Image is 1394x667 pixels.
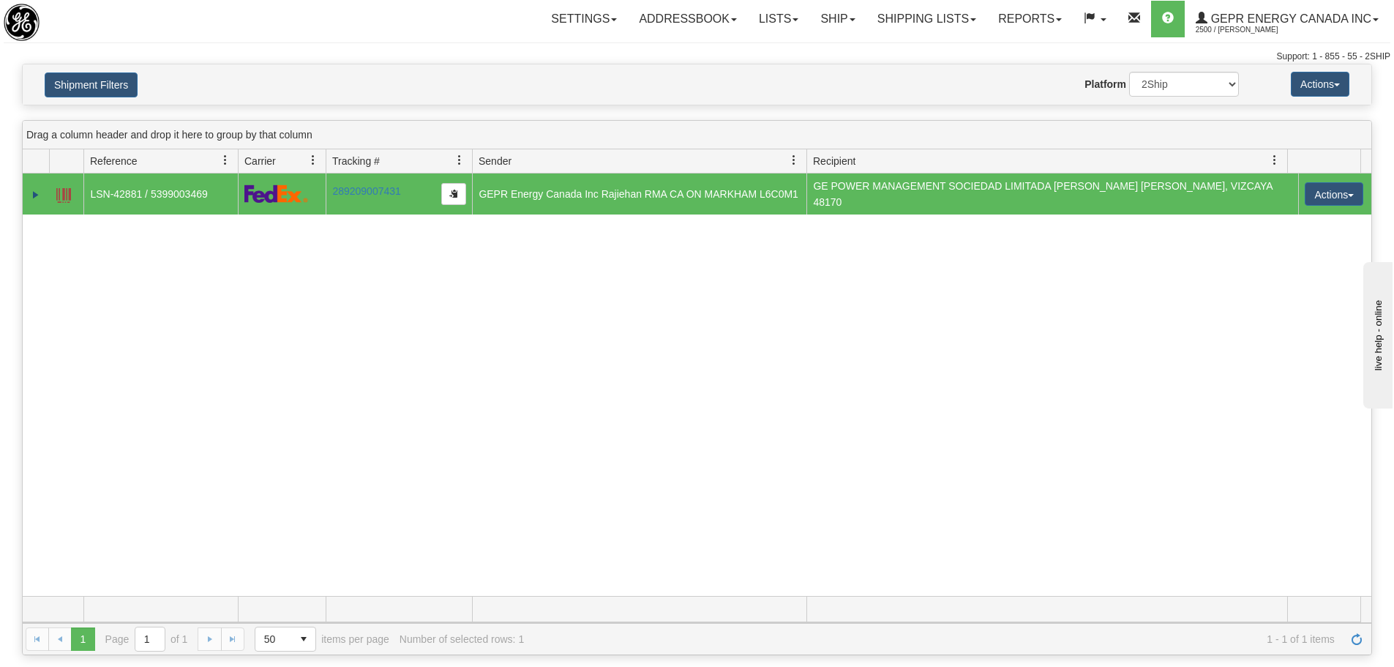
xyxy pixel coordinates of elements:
iframe: chat widget [1360,258,1393,408]
th: Press ctrl + space to group [238,149,326,174]
img: 2 - FedEx Express® [244,185,308,203]
th: Press ctrl + space to group [49,149,83,174]
a: Reference filter column settings [213,148,238,173]
div: grid grouping header [23,121,1371,149]
td: GEPR Energy Canada Inc Rajiehan RMA CA ON MARKHAM L6C0M1 [472,174,806,215]
th: Press ctrl + space to group [83,149,238,174]
a: Recipient filter column settings [1262,148,1287,173]
span: Reference [90,154,138,168]
th: Press ctrl + space to group [472,149,806,174]
th: Press ctrl + space to group [806,149,1287,174]
button: Shipment Filters [45,72,138,97]
div: Support: 1 - 855 - 55 - 2SHIP [4,51,1390,63]
a: Shipping lists [866,1,987,37]
a: Expand [29,187,43,202]
th: Press ctrl + space to group [1287,149,1360,174]
a: Addressbook [628,1,748,37]
a: Settings [540,1,628,37]
a: Lists [748,1,809,37]
span: items per page [255,627,389,652]
span: Tracking # [332,154,380,168]
span: Page sizes drop down [255,627,316,652]
span: select [292,627,315,651]
a: Refresh [1345,627,1368,651]
label: Platform [1084,77,1126,92]
span: GEPR Energy Canada Inc [1207,12,1371,25]
a: 289209007431 [332,185,400,197]
th: Press ctrl + space to group [326,149,472,174]
td: GE POWER MANAGEMENT SOCIEDAD LIMITADA [PERSON_NAME] [PERSON_NAME], VIZCAYA 48170 [806,174,1298,215]
span: 50 [264,632,283,646]
a: GEPR Energy Canada Inc 2500 / [PERSON_NAME] [1185,1,1390,37]
button: Actions [1291,72,1349,97]
a: Tracking # filter column settings [447,148,472,173]
span: Page of 1 [105,627,188,652]
td: LSN-42881 / 5399003469 [83,174,238,215]
span: Carrier [244,154,276,168]
span: 2500 / [PERSON_NAME] [1196,23,1305,37]
button: Copy to clipboard [441,183,466,205]
span: Sender [479,154,511,168]
a: Carrier filter column settings [301,148,326,173]
a: Ship [809,1,866,37]
button: Actions [1305,182,1363,206]
a: Label [56,182,71,205]
div: Number of selected rows: 1 [400,633,524,645]
a: Sender filter column settings [782,148,806,173]
span: Recipient [813,154,855,168]
span: 1 - 1 of 1 items [534,633,1335,645]
div: live help - online [11,12,135,23]
a: Reports [987,1,1073,37]
span: Page 1 [71,627,94,651]
input: Page 1 [135,627,165,651]
img: logo2500.jpg [4,4,40,41]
